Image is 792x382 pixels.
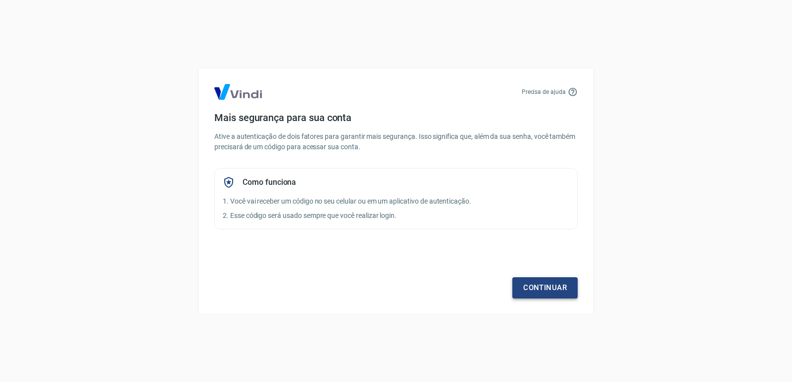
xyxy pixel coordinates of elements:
[223,211,569,221] p: 2. Esse código será usado sempre que você realizar login.
[522,87,566,96] p: Precisa de ajuda
[214,112,578,124] h4: Mais segurança para sua conta
[214,84,262,100] img: Logo Vind
[243,177,296,187] h5: Como funciona
[512,277,578,298] a: Continuar
[223,196,569,207] p: 1. Você vai receber um código no seu celular ou em um aplicativo de autenticação.
[214,131,578,152] p: Ative a autenticação de dois fatores para garantir mais segurança. Isso significa que, além da su...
